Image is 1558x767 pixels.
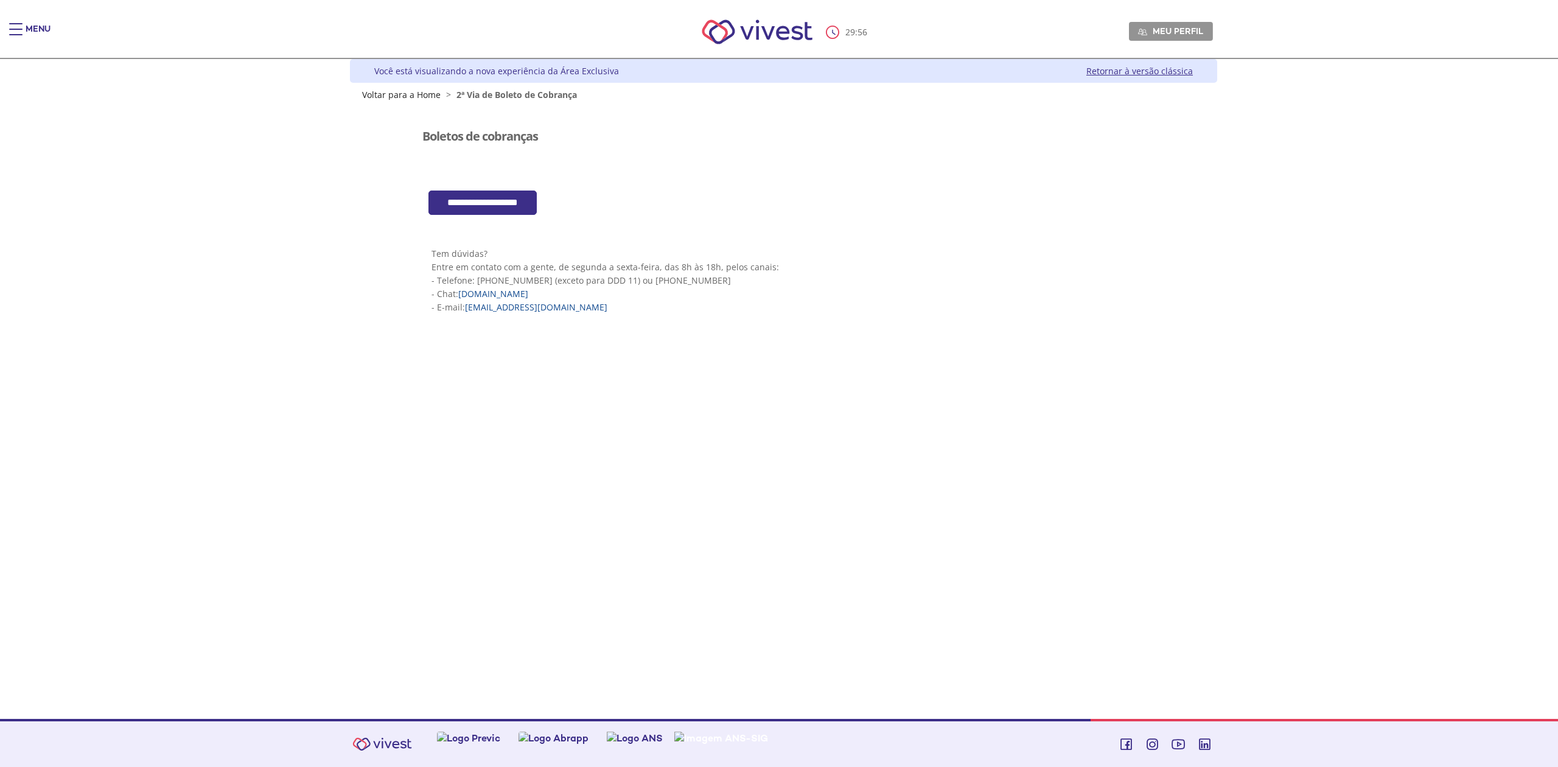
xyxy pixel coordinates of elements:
[362,89,441,100] a: Voltar para a Home
[465,301,607,313] a: [EMAIL_ADDRESS][DOMAIN_NAME]
[456,89,577,100] span: 2ª Via de Boleto de Cobrança
[688,6,826,58] img: Vivest
[519,732,589,744] img: Logo Abrapp
[422,130,538,143] h3: Boletos de cobranças
[458,288,528,299] a: [DOMAIN_NAME]
[1129,22,1213,40] a: Meu perfil
[607,732,663,744] img: Logo ANS
[1153,26,1203,37] span: Meu perfil
[26,23,51,47] div: Menu
[431,247,1136,314] p: Tem dúvidas? Entre em contato com a gente, de segunda a sexta-feira, das 8h às 18h, pelos canais:...
[437,732,500,744] img: Logo Previc
[341,59,1217,719] div: Vivest
[443,89,454,100] span: >
[346,730,419,758] img: Vivest
[374,65,619,77] div: Você está visualizando a nova experiência da Área Exclusiva
[1138,27,1147,37] img: Meu perfil
[422,191,1145,215] section: <span lang="pt-BR" dir="ltr">Cob360 - Area Restrita - Emprestimos</span>
[826,26,870,39] div: :
[422,111,1145,178] section: <span lang="pt-BR" dir="ltr">Visualizador do Conteúdo da Web</span>
[845,26,855,38] span: 29
[858,26,867,38] span: 56
[422,227,1145,332] section: <span lang="pt-BR" dir="ltr">Visualizador do Conteúdo da Web</span> 1
[674,732,768,744] img: Imagem ANS-SIG
[1086,65,1193,77] a: Retornar à versão clássica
